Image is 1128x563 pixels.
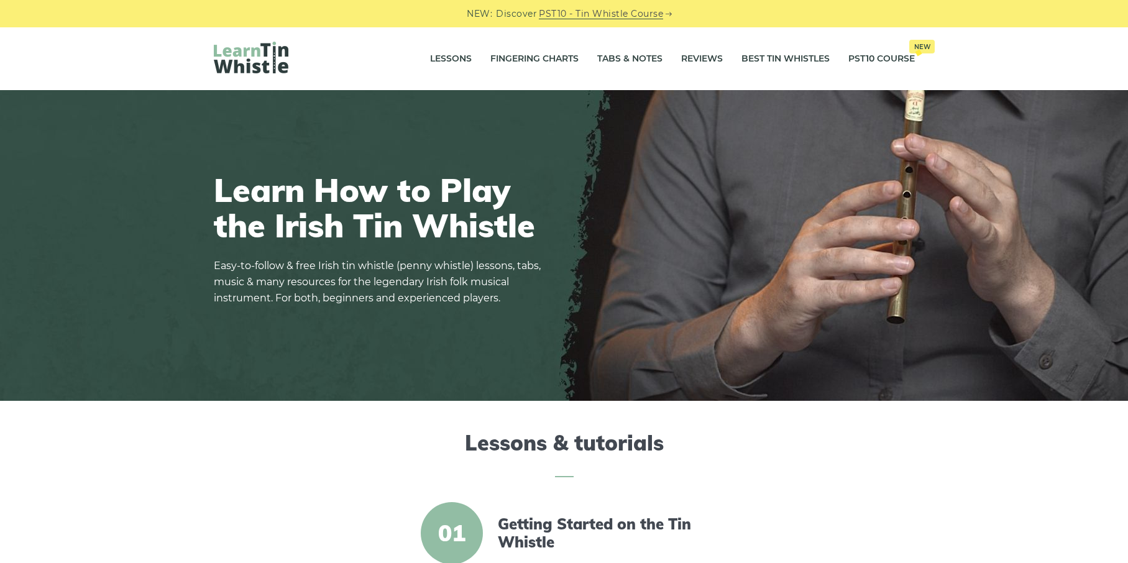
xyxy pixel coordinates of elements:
a: Lessons [430,43,472,75]
a: Reviews [681,43,723,75]
a: Tabs & Notes [597,43,663,75]
h1: Learn How to Play the Irish Tin Whistle [214,172,549,243]
p: Easy-to-follow & free Irish tin whistle (penny whistle) lessons, tabs, music & many resources for... [214,258,549,306]
a: Getting Started on the Tin Whistle [498,515,712,551]
img: LearnTinWhistle.com [214,42,288,73]
span: New [909,40,935,53]
a: PST10 CourseNew [848,43,915,75]
h2: Lessons & tutorials [214,431,915,477]
a: Best Tin Whistles [741,43,830,75]
a: Fingering Charts [490,43,579,75]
